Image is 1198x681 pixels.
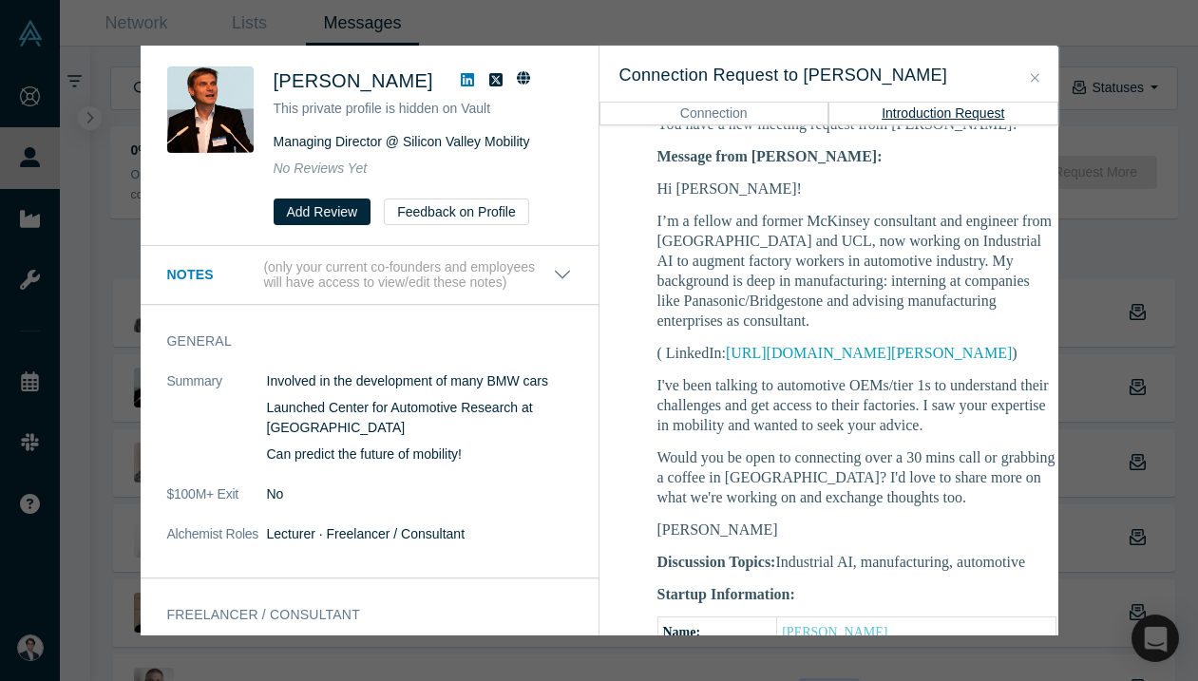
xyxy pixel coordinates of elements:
[167,524,267,564] dt: Alchemist Roles
[267,445,572,464] p: Can predict the future of mobility!
[1025,67,1045,89] button: Close
[274,70,433,91] span: [PERSON_NAME]
[599,102,829,124] button: Connection
[167,331,545,351] h3: General
[828,102,1058,124] button: Introduction Request
[267,524,572,544] dd: Lecturer · Freelancer / Consultant
[657,447,1056,507] p: Would you be open to connecting over a 30 mins call or grabbing a coffee in [GEOGRAPHIC_DATA]? I'...
[274,199,371,225] button: Add Review
[267,371,572,391] p: Involved in the development of many BMW cars
[274,161,368,176] span: No Reviews Yet
[657,211,1056,331] p: I’m a fellow and former McKinsey consultant and engineer from [GEOGRAPHIC_DATA] and UCL, now work...
[167,484,267,524] dt: $100M+ Exit
[657,552,1056,572] p: Industrial AI, manufacturing, automotive
[619,63,1038,88] h3: Connection Request to [PERSON_NAME]
[167,66,254,153] img: Sven Beiker's Profile Image
[274,99,572,119] p: This private profile is hidden on Vault
[274,134,530,149] span: Managing Director @ Silicon Valley Mobility
[267,484,572,504] dd: No
[657,375,1056,435] p: I've been talking to automotive OEMs/tier 1s to understand their challenges and get access to the...
[167,605,545,625] h3: Freelancer / Consultant
[657,343,1056,363] p: ( LinkedIn: )
[782,625,887,639] a: [PERSON_NAME]
[657,520,1056,539] p: [PERSON_NAME]
[663,625,701,639] b: Name:
[657,586,795,602] b: Startup Information:
[267,398,572,438] p: Launched Center for Automotive Research at [GEOGRAPHIC_DATA]
[167,259,572,292] button: Notes (only your current co-founders and employees will have access to view/edit these notes)
[657,148,883,164] b: Message from [PERSON_NAME]:
[657,179,1056,199] p: Hi [PERSON_NAME]!
[657,554,776,570] b: Discussion Topics:
[167,265,260,285] h3: Notes
[263,259,552,292] p: (only your current co-founders and employees will have access to view/edit these notes)
[384,199,529,225] button: Feedback on Profile
[726,345,1012,361] a: [URL][DOMAIN_NAME][PERSON_NAME]
[167,371,267,484] dt: Summary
